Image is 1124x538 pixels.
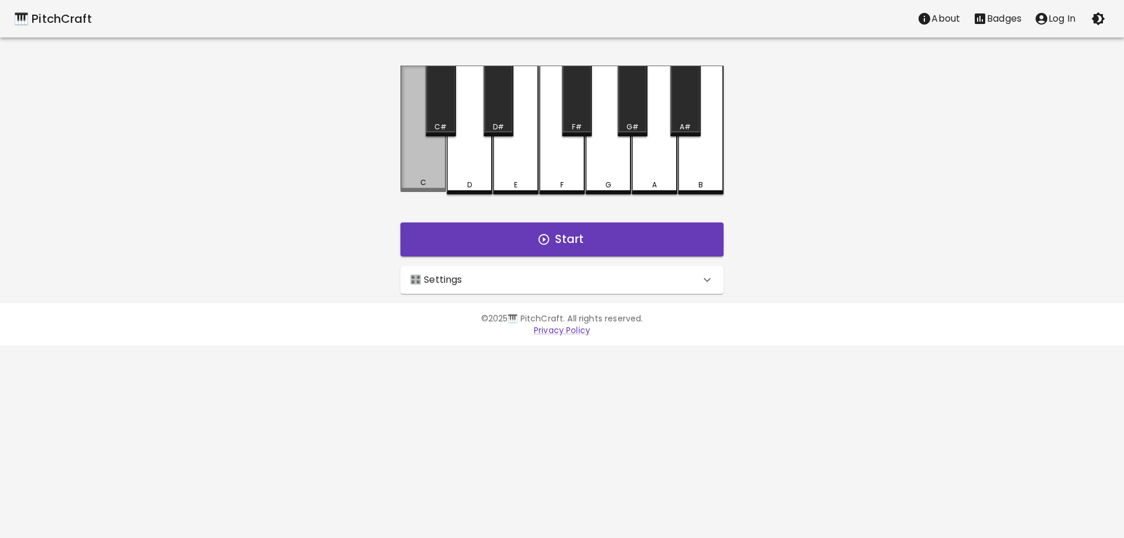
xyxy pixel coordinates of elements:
[534,324,590,336] a: Privacy Policy
[493,122,504,132] div: D#
[400,266,724,294] div: 🎛️ Settings
[987,12,1022,26] p: Badges
[400,222,724,256] button: Start
[652,180,657,190] div: A
[572,122,582,132] div: F#
[410,273,462,287] p: 🎛️ Settings
[931,12,960,26] p: About
[434,122,447,132] div: C#
[420,177,426,188] div: C
[467,180,472,190] div: D
[626,122,639,132] div: G#
[14,9,92,28] a: 🎹 PitchCraft
[1028,7,1082,30] button: account of current user
[514,180,518,190] div: E
[967,7,1028,30] button: Stats
[605,180,611,190] div: G
[225,313,899,324] p: © 2025 🎹 PitchCraft. All rights reserved.
[680,122,691,132] div: A#
[1048,12,1075,26] p: Log In
[698,180,703,190] div: B
[911,7,967,30] button: About
[560,180,564,190] div: F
